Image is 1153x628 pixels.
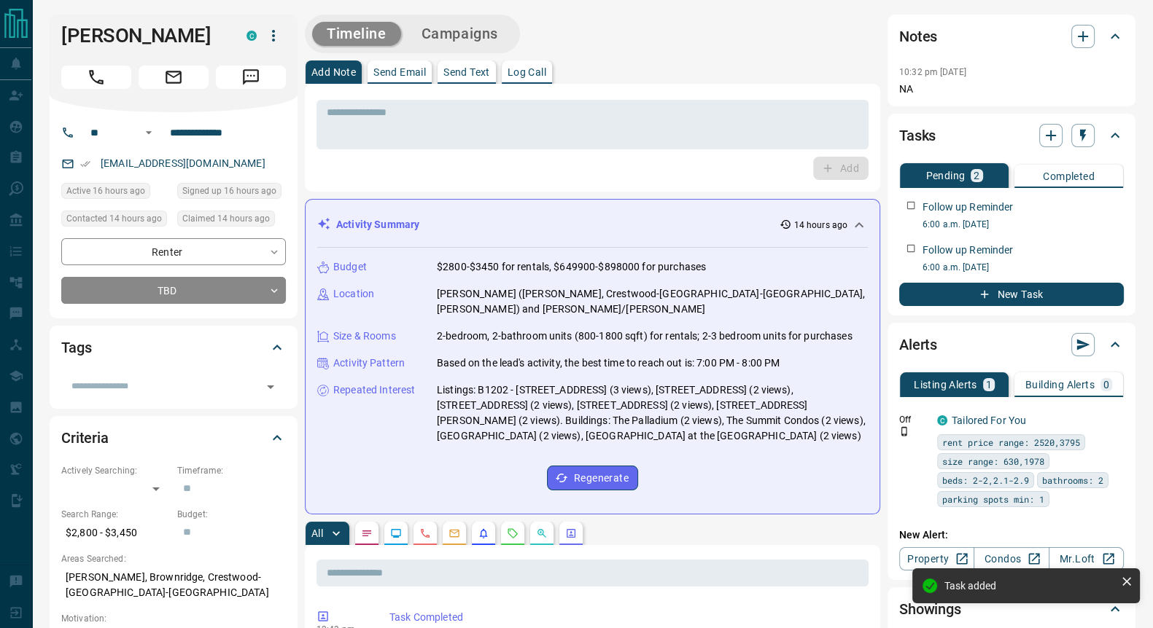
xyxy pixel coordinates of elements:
p: Add Note [311,67,356,77]
svg: Calls [419,527,431,539]
div: Alerts [899,327,1124,362]
h2: Alerts [899,333,937,356]
p: [PERSON_NAME], Brownridge, Crestwood-[GEOGRAPHIC_DATA]-[GEOGRAPHIC_DATA] [61,565,286,605]
span: Call [61,66,131,89]
span: Active 16 hours ago [66,184,145,198]
span: size range: 630,1978 [942,454,1044,468]
div: Notes [899,19,1124,54]
p: Actively Searching: [61,464,170,477]
a: Condos [974,547,1049,570]
svg: Push Notification Only [899,426,909,436]
div: Tags [61,330,286,365]
div: TBD [61,277,286,304]
a: Mr.Loft [1049,547,1124,570]
p: Building Alerts [1025,380,1095,390]
button: Campaigns [407,22,513,46]
span: Signed up 16 hours ago [182,184,276,198]
h1: [PERSON_NAME] [61,24,225,47]
svg: Emails [449,527,460,539]
p: 2 [974,170,979,181]
button: Timeline [312,22,401,46]
h2: Tags [61,336,91,359]
p: Areas Searched: [61,552,286,565]
button: New Task [899,283,1124,306]
p: Log Call [508,67,546,77]
p: Follow up Reminder [923,243,1013,258]
p: Listing Alerts [914,380,977,390]
div: condos.ca [246,31,257,41]
p: 1 [986,380,992,390]
p: 2-bedroom, 2-bathroom units (800-1800 sqft) for rentals; 2-3 bedroom units for purchases [437,329,853,344]
p: $2800-$3450 for rentals, $649900-$898000 for purchases [437,259,706,275]
div: Mon Oct 13 2025 [61,211,170,231]
p: Send Email [373,67,426,77]
div: Mon Oct 13 2025 [61,183,170,203]
p: $2,800 - $3,450 [61,521,170,545]
a: [EMAIL_ADDRESS][DOMAIN_NAME] [101,157,265,169]
h2: Showings [899,597,961,621]
p: All [311,528,323,538]
p: Budget [333,259,367,275]
svg: Agent Actions [565,527,577,539]
p: Activity Summary [336,217,419,232]
p: Search Range: [61,508,170,521]
p: 10:32 pm [DATE] [899,67,966,77]
div: Showings [899,592,1124,627]
p: 6:00 a.m. [DATE] [923,218,1124,231]
button: Open [140,124,158,141]
div: Activity Summary14 hours ago [317,211,868,238]
p: Task Completed [389,610,863,625]
p: Send Text [443,67,490,77]
h2: Tasks [899,124,936,147]
h2: Criteria [61,426,109,450]
p: Budget: [177,508,286,521]
span: Contacted 14 hours ago [66,211,162,226]
h2: Notes [899,25,937,48]
svg: Requests [507,527,519,539]
span: rent price range: 2520,3795 [942,435,1080,450]
svg: Listing Alerts [478,527,489,539]
p: Size & Rooms [333,329,396,344]
svg: Notes [361,527,373,539]
a: Tailored For You [952,415,1026,426]
svg: Email Verified [80,159,90,169]
div: condos.ca [937,415,947,425]
p: Activity Pattern [333,356,405,371]
p: [PERSON_NAME] ([PERSON_NAME], Crestwood-[GEOGRAPHIC_DATA]-[GEOGRAPHIC_DATA], [PERSON_NAME]) and [... [437,286,868,317]
div: Renter [61,238,286,265]
span: beds: 2-2,2.1-2.9 [942,473,1029,487]
span: bathrooms: 2 [1042,473,1103,487]
button: Open [260,377,281,397]
svg: Opportunities [536,527,548,539]
p: 14 hours ago [794,219,847,232]
span: parking spots min: 1 [942,492,1044,506]
p: Off [899,413,928,426]
span: Claimed 14 hours ago [182,211,270,226]
p: Location [333,286,374,302]
p: NA [899,82,1124,97]
div: Mon Oct 13 2025 [177,211,286,231]
p: Timeframe: [177,464,286,477]
span: Email [139,66,209,89]
p: Based on the lead's activity, the best time to reach out is: 7:00 PM - 8:00 PM [437,356,780,371]
p: Pending [925,170,965,181]
div: Tasks [899,118,1124,153]
p: Motivation: [61,612,286,625]
button: Regenerate [547,466,638,490]
svg: Lead Browsing Activity [390,527,402,539]
p: 6:00 a.m. [DATE] [923,261,1124,274]
a: Property [899,547,974,570]
p: New Alert: [899,527,1124,543]
div: Mon Oct 13 2025 [177,183,286,203]
p: Completed [1043,171,1095,181]
div: Criteria [61,420,286,455]
p: Repeated Interest [333,382,415,398]
p: Listings: B1202 - [STREET_ADDRESS] (3 views), [STREET_ADDRESS] (2 views), [STREET_ADDRESS] (2 vie... [437,382,868,444]
div: Task added [944,580,1115,592]
p: Follow up Reminder [923,200,1013,215]
p: 0 [1103,380,1109,390]
span: Message [216,66,286,89]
